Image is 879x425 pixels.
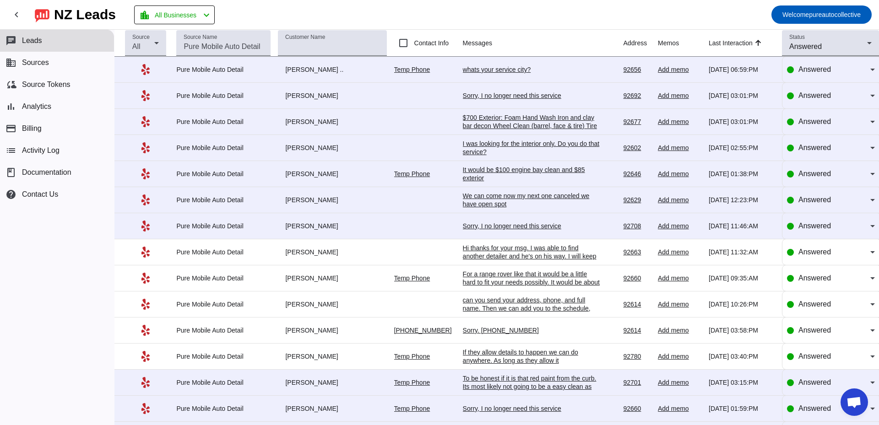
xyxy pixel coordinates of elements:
[623,170,651,178] div: 92646
[658,274,701,282] div: Add memo
[278,248,386,256] div: [PERSON_NAME]
[798,91,831,99] span: Answered
[623,196,651,204] div: 92629
[798,196,831,204] span: Answered
[623,65,651,74] div: 92656
[798,118,831,125] span: Answered
[798,274,831,282] span: Answered
[5,35,16,46] mat-icon: chat
[140,299,151,310] mat-icon: Yelp
[134,5,215,24] button: All Businesses
[132,34,150,40] mat-label: Source
[22,59,49,67] span: Sources
[841,388,868,416] a: Open chat
[278,170,386,178] div: [PERSON_NAME]
[184,41,263,52] input: Pure Mobile Auto Detail
[5,123,16,134] mat-icon: payment
[463,166,600,182] div: It would be $100 engine bay clean and $85 exterior
[278,352,386,360] div: [PERSON_NAME]
[5,101,16,112] mat-icon: bar_chart
[623,274,651,282] div: 92660
[709,38,753,48] div: Last Interaction
[394,274,430,282] a: Temp Phone
[798,352,831,360] span: Answered
[176,378,271,387] div: Pure Mobile Auto Detail
[623,248,651,256] div: 92663
[394,405,430,412] a: Temp Phone
[658,222,701,230] div: Add memo
[709,274,775,282] div: [DATE] 09:35:AM
[709,326,775,334] div: [DATE] 03:58:PM
[140,273,151,284] mat-icon: Yelp
[176,248,271,256] div: Pure Mobile Auto Detail
[709,404,775,413] div: [DATE] 01:59:PM
[463,140,600,156] div: I was looking for the interior only. Do you do that service?
[394,170,430,178] a: Temp Phone
[709,91,775,100] div: [DATE] 03:01:PM
[709,352,775,360] div: [DATE] 03:40:PM
[54,8,116,21] div: NZ Leads
[278,274,386,282] div: [PERSON_NAME]
[35,7,49,22] img: logo
[5,145,16,156] mat-icon: list
[709,196,775,204] div: [DATE] 12:23:PM
[176,65,271,74] div: Pure Mobile Auto Detail
[789,43,822,50] span: Answered
[658,404,701,413] div: Add memo
[394,327,452,334] a: [PHONE_NUMBER]
[278,196,386,204] div: [PERSON_NAME]
[771,5,872,24] button: Welcomepureautocollective
[176,196,271,204] div: Pure Mobile Auto Detail
[623,300,651,308] div: 92614
[709,300,775,308] div: [DATE] 10:26:PM
[285,34,325,40] mat-label: Customer Name
[782,8,861,21] span: pureautocollective
[463,374,600,415] div: To be honest if it is that red paint from the curb. Its most likely not going to be a easy clean ...
[140,377,151,388] mat-icon: Yelp
[278,144,386,152] div: [PERSON_NAME]
[463,113,600,179] div: $700 Exterior: Foam Hand Wash Iron and clay bar decon Wheel Clean (barrel, face & tire) Tire Dres...
[22,146,60,155] span: Activity Log
[658,170,701,178] div: Add memo
[394,66,430,73] a: Temp Phone
[22,81,71,89] span: Source Tokens
[709,118,775,126] div: [DATE] 03:01:PM
[139,10,150,21] mat-icon: location_city
[184,34,217,40] mat-label: Source Name
[658,65,701,74] div: Add memo
[658,144,701,152] div: Add memo
[22,124,42,133] span: Billing
[623,378,651,387] div: 92701
[463,404,600,413] div: Sorry, I no longer need this service
[798,170,831,178] span: Answered
[623,118,651,126] div: 92677
[394,353,430,360] a: Temp Phone
[658,248,701,256] div: Add memo
[623,30,658,57] th: Address
[140,325,151,336] mat-icon: Yelp
[463,192,600,208] div: We can come now my next one canceled we have open spot
[140,90,151,101] mat-icon: Yelp
[11,9,22,20] mat-icon: chevron_left
[463,65,600,74] div: whats your service city?
[789,34,805,40] mat-label: Status
[278,378,386,387] div: [PERSON_NAME]
[140,221,151,231] mat-icon: Yelp
[176,170,271,178] div: Pure Mobile Auto Detail
[623,144,651,152] div: 92602
[132,43,141,50] span: All
[5,79,16,90] mat-icon: cloud_sync
[278,300,386,308] div: [PERSON_NAME]
[22,37,42,45] span: Leads
[623,352,651,360] div: 92780
[140,142,151,153] mat-icon: Yelp
[463,91,600,100] div: Sorry, I no longer need this service
[140,168,151,179] mat-icon: Yelp
[463,270,600,303] div: For a range rover like that it would be a little hard to fit your needs possibly. It would be abo...
[22,102,51,111] span: Analytics
[176,222,271,230] div: Pure Mobile Auto Detail
[176,404,271,413] div: Pure Mobile Auto Detail
[798,300,831,308] span: Answered
[623,404,651,413] div: 92660
[278,222,386,230] div: [PERSON_NAME]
